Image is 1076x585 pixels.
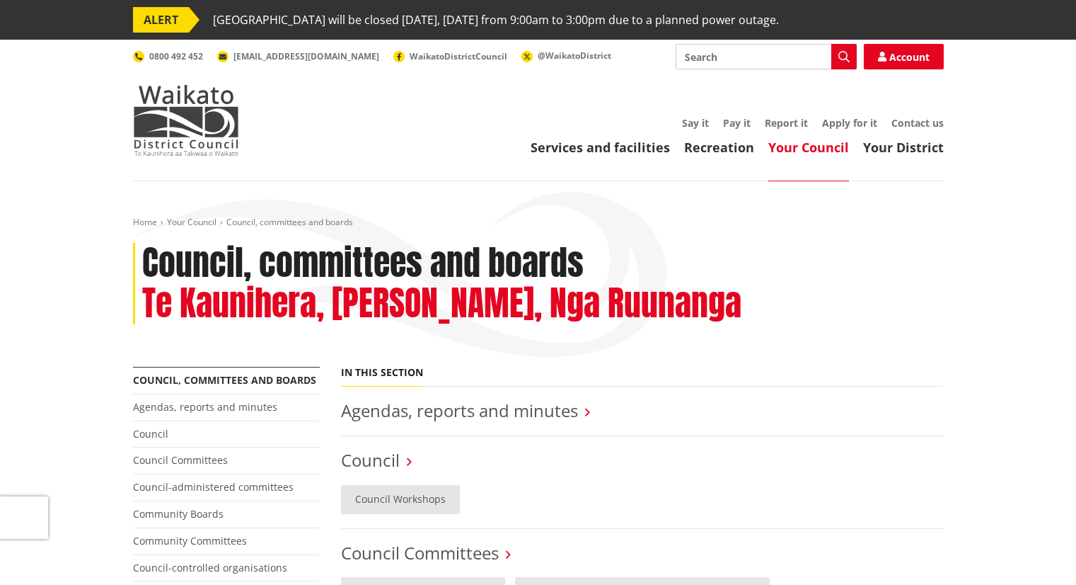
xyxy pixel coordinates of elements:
a: Your Council [167,216,216,228]
a: Pay it [723,116,751,130]
a: Report it [765,116,808,130]
a: Council Workshops [341,485,460,514]
a: 0800 492 452 [133,50,203,62]
a: Council-controlled organisations [133,561,287,574]
a: Council [341,448,400,472]
h2: Te Kaunihera, [PERSON_NAME], Nga Ruunanga [142,283,741,324]
a: [EMAIL_ADDRESS][DOMAIN_NAME] [217,50,379,62]
a: Say it [682,116,709,130]
a: WaikatoDistrictCouncil [393,50,507,62]
a: Agendas, reports and minutes [133,400,277,414]
a: Council [133,427,168,441]
a: Community Boards [133,507,224,521]
nav: breadcrumb [133,217,944,229]
a: Your Council [768,139,849,156]
span: ALERT [133,7,189,33]
a: Apply for it [822,116,877,130]
a: Home [133,216,157,228]
a: Council Committees [133,453,228,467]
a: Account [864,44,944,69]
a: Agendas, reports and minutes [341,399,578,422]
h5: In this section [341,367,423,379]
span: Council, committees and boards [226,216,353,228]
a: Council Committees [341,541,499,564]
span: [GEOGRAPHIC_DATA] will be closed [DATE], [DATE] from 9:00am to 3:00pm due to a planned power outage. [213,7,779,33]
h1: Council, committees and boards [142,243,584,284]
a: Recreation [684,139,754,156]
a: Services and facilities [531,139,670,156]
a: @WaikatoDistrict [521,50,611,62]
span: [EMAIL_ADDRESS][DOMAIN_NAME] [233,50,379,62]
img: Waikato District Council - Te Kaunihera aa Takiwaa o Waikato [133,85,239,156]
span: WaikatoDistrictCouncil [410,50,507,62]
a: Council-administered committees [133,480,294,494]
input: Search input [676,44,857,69]
a: Council, committees and boards [133,373,316,387]
span: 0800 492 452 [149,50,203,62]
a: Community Committees [133,534,247,547]
span: @WaikatoDistrict [538,50,611,62]
a: Contact us [891,116,944,130]
a: Your District [863,139,944,156]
